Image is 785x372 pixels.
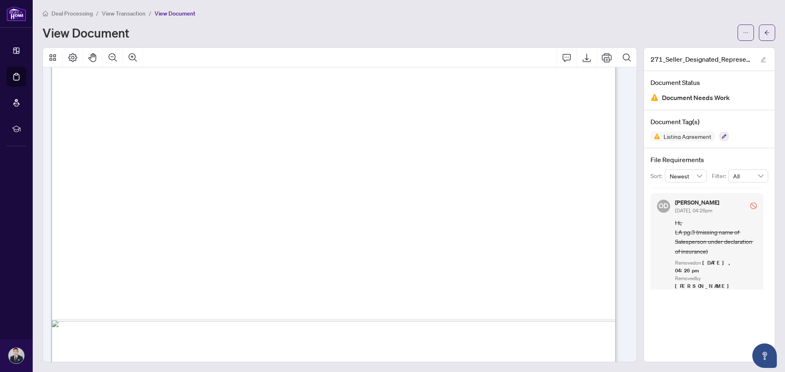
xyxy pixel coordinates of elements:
div: Removed on [675,259,757,275]
span: Listing Agreement [660,134,715,139]
span: 271_Seller_Designated_Representation_Agreement_Authority_to_Offer_for_Sale_-_PropTx-[PERSON_NAME]... [650,54,753,64]
p: Filter: [712,172,728,180]
span: stop [750,203,757,209]
img: Document Status [650,94,659,102]
span: [DATE], 04:26pm [675,259,733,274]
h4: Document Status [650,78,768,87]
span: arrow-left [764,30,770,36]
span: [DATE], 04:26pm [675,207,712,214]
span: home [43,11,48,16]
span: OD [659,201,668,212]
img: Status Icon [650,131,660,141]
span: ellipsis [743,30,749,36]
li: / [96,9,99,18]
span: Document Needs Work [662,92,730,103]
span: [PERSON_NAME] [675,283,733,290]
img: logo [7,6,26,21]
li: / [149,9,151,18]
span: View Document [155,10,195,17]
span: Deal Processing [52,10,93,17]
span: Hi, LA pg.3 (missing name of Salesperson under declaration of insurance) [675,218,757,256]
h4: Document Tag(s) [650,117,768,127]
h1: View Document [43,26,129,39]
span: Newest [670,170,702,182]
span: edit [760,57,766,62]
div: Removed by [675,275,757,290]
h5: [PERSON_NAME] [675,200,719,205]
button: Open asap [752,343,777,368]
span: View Transaction [102,10,146,17]
img: Profile Icon [9,348,24,363]
p: Sort: [650,172,665,180]
span: All [733,170,763,182]
h4: File Requirements [650,155,768,165]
